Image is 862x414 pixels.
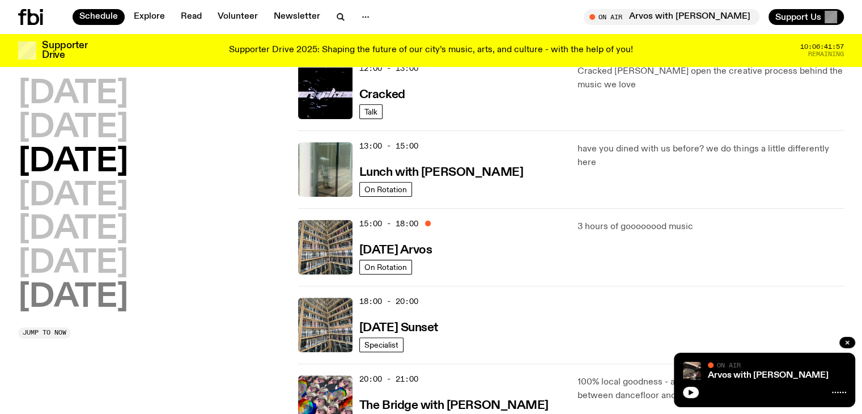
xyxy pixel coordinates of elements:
[364,263,407,271] span: On Rotation
[775,12,821,22] span: Support Us
[364,107,377,116] span: Talk
[359,400,549,412] h3: The Bridge with [PERSON_NAME]
[359,320,438,334] a: [DATE] Sunset
[584,9,759,25] button: On AirArvos with [PERSON_NAME]
[359,63,418,74] span: 12:00 - 13:00
[18,78,128,110] button: [DATE]
[359,244,432,256] h3: [DATE] Arvos
[42,41,87,60] h3: Supporter Drive
[359,87,405,101] a: Cracked
[298,65,353,119] img: Logo for Podcast Cracked. Black background, with white writing, with glass smashing graphics
[18,180,128,212] button: [DATE]
[364,185,407,193] span: On Rotation
[768,9,844,25] button: Support Us
[298,220,353,274] img: A corner shot of the fbi music library
[18,248,128,280] button: [DATE]
[298,298,353,352] img: A corner shot of the fbi music library
[708,371,829,380] a: Arvos with [PERSON_NAME]
[18,214,128,246] button: [DATE]
[359,167,523,179] h3: Lunch with [PERSON_NAME]
[359,337,404,352] a: Specialist
[578,142,844,170] p: have you dined with us before? we do things a little differently here
[800,44,844,50] span: 10:06:41:57
[127,9,172,25] a: Explore
[73,9,125,25] a: Schedule
[18,282,128,314] button: [DATE]
[359,104,383,119] a: Talk
[578,65,844,92] p: Cracked [PERSON_NAME] open the creative process behind the music we love
[267,9,327,25] a: Newsletter
[359,218,418,229] span: 15:00 - 18:00
[359,322,438,334] h3: [DATE] Sunset
[359,260,412,274] a: On Rotation
[18,146,128,178] button: [DATE]
[174,9,209,25] a: Read
[717,361,741,369] span: On Air
[359,296,418,307] span: 18:00 - 20:00
[359,89,405,101] h3: Cracked
[23,329,66,336] span: Jump to now
[18,327,71,339] button: Jump to now
[364,340,398,349] span: Specialist
[578,220,844,234] p: 3 hours of goooooood music
[211,9,265,25] a: Volunteer
[229,45,633,56] p: Supporter Drive 2025: Shaping the future of our city’s music, arts, and culture - with the help o...
[359,374,418,385] span: 20:00 - 21:00
[359,164,523,179] a: Lunch with [PERSON_NAME]
[359,398,549,412] a: The Bridge with [PERSON_NAME]
[18,112,128,144] button: [DATE]
[578,375,844,403] p: 100% local goodness - a liminal space, floating somewhere between dancefloor and dreamscape
[359,242,432,256] a: [DATE] Arvos
[359,141,418,151] span: 13:00 - 15:00
[359,182,412,197] a: On Rotation
[808,51,844,57] span: Remaining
